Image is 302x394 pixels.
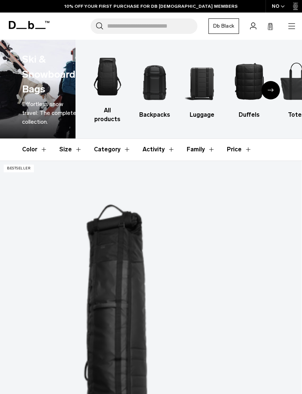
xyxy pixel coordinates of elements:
li: 4 / 10 [232,55,266,119]
img: Db [185,55,219,107]
img: Db [137,55,172,107]
button: Toggle Price [227,139,252,160]
a: Db All products [90,51,124,124]
h1: Ski & Snowboard Bags [22,52,75,97]
a: Db Luggage [185,55,219,119]
li: 3 / 10 [185,55,219,119]
a: Db Black [208,18,239,34]
span: Effortless snow travel: The complete collection. [22,101,76,125]
img: Db [90,51,124,102]
button: Toggle Filter [94,139,131,160]
h3: Luggage [185,110,219,119]
h3: All products [90,106,124,124]
p: Bestseller [4,165,34,172]
h3: Duffels [232,110,266,119]
a: Db Backpacks [137,55,172,119]
button: Toggle Filter [22,139,48,160]
div: Next slide [261,81,280,99]
button: Toggle Filter [187,139,215,160]
li: 1 / 10 [90,51,124,124]
button: Toggle Filter [59,139,82,160]
a: Db Duffels [232,55,266,119]
a: 10% OFF YOUR FIRST PURCHASE FOR DB [DEMOGRAPHIC_DATA] MEMBERS [64,3,238,10]
button: Toggle Filter [143,139,175,160]
h3: Backpacks [137,110,172,119]
li: 2 / 10 [137,55,172,119]
img: Db [232,55,266,107]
